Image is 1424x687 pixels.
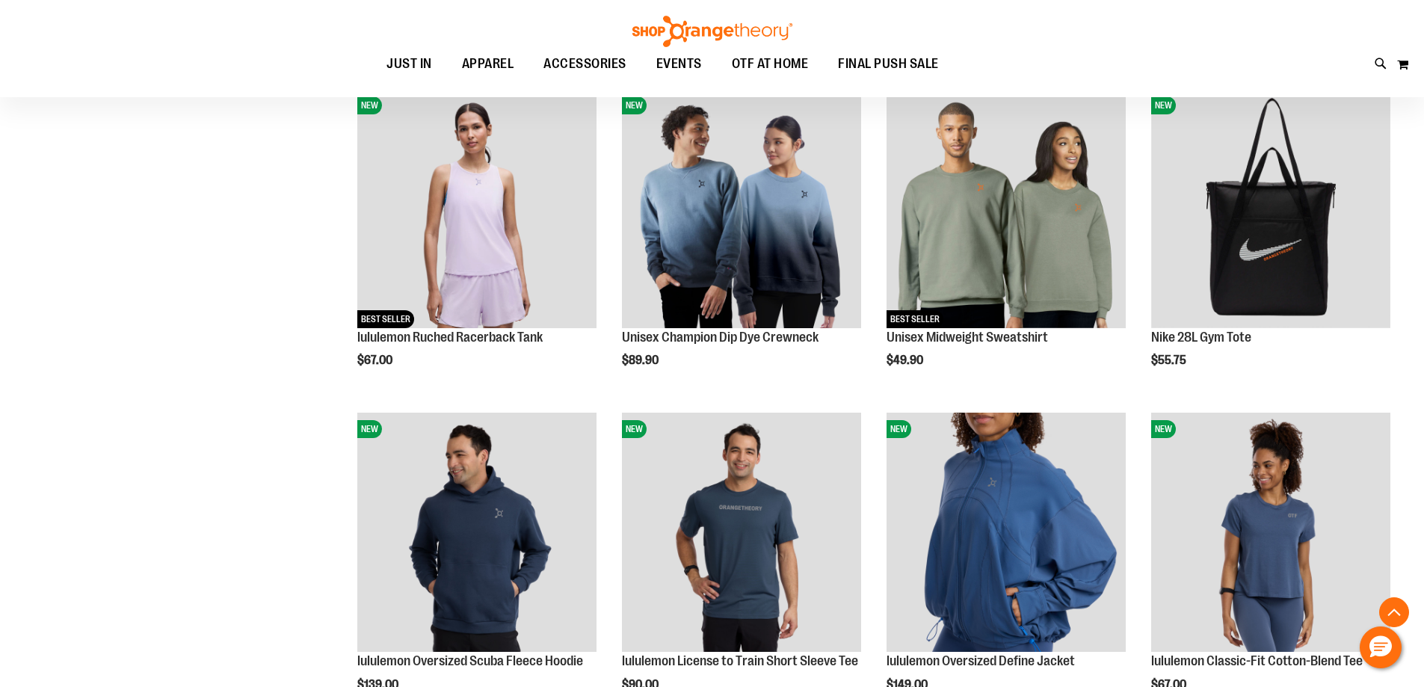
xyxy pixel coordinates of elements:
[1144,81,1398,406] div: product
[357,89,597,328] img: lululemon Ruched Racerback Tank
[357,420,382,438] span: NEW
[1151,89,1390,328] img: Nike 28L Gym Tote
[1151,413,1390,652] img: lululemon Classic-Fit Cotton-Blend Tee
[887,89,1126,328] img: Unisex Midweight Sweatshirt
[823,47,954,81] a: FINAL PUSH SALE
[887,310,943,328] span: BEST SELLER
[543,47,626,81] span: ACCESSORIES
[656,47,702,81] span: EVENTS
[1360,626,1402,668] button: Hello, have a question? Let’s chat.
[1151,354,1189,367] span: $55.75
[630,16,795,47] img: Shop Orangetheory
[887,354,925,367] span: $49.90
[462,47,514,81] span: APPAREL
[1151,420,1176,438] span: NEW
[1151,96,1176,114] span: NEW
[357,330,543,345] a: lululemon Ruched Racerback Tank
[350,81,604,406] div: product
[622,330,819,345] a: Unisex Champion Dip Dye Crewneck
[887,653,1075,668] a: lululemon Oversized Define Jacket
[887,420,911,438] span: NEW
[732,47,809,81] span: OTF AT HOME
[357,413,597,654] a: lululemon Oversized Scuba Fleece HoodieNEW
[1151,413,1390,654] a: lululemon Classic-Fit Cotton-Blend TeeNEW
[887,89,1126,330] a: Unisex Midweight SweatshirtBEST SELLER
[641,47,717,81] a: EVENTS
[622,413,861,654] a: lululemon License to Train Short Sleeve TeeNEW
[622,89,861,330] a: Unisex Champion Dip Dye CrewneckNEW
[887,413,1126,652] img: lululemon Oversized Define Jacket
[357,96,382,114] span: NEW
[887,413,1126,654] a: lululemon Oversized Define JacketNEW
[1151,89,1390,330] a: Nike 28L Gym ToteNEW
[528,47,641,81] a: ACCESSORIES
[887,330,1048,345] a: Unisex Midweight Sweatshirt
[386,47,432,81] span: JUST IN
[372,47,447,81] a: JUST IN
[838,47,939,81] span: FINAL PUSH SALE
[1379,597,1409,627] button: Back To Top
[357,653,583,668] a: lululemon Oversized Scuba Fleece Hoodie
[614,81,869,406] div: product
[717,47,824,81] a: OTF AT HOME
[357,354,395,367] span: $67.00
[622,413,861,652] img: lululemon License to Train Short Sleeve Tee
[622,89,861,328] img: Unisex Champion Dip Dye Crewneck
[622,354,661,367] span: $89.90
[622,653,858,668] a: lululemon License to Train Short Sleeve Tee
[1151,330,1251,345] a: Nike 28L Gym Tote
[447,47,529,81] a: APPAREL
[1151,653,1363,668] a: lululemon Classic-Fit Cotton-Blend Tee
[879,81,1133,406] div: product
[357,89,597,330] a: lululemon Ruched Racerback TankNEWBEST SELLER
[622,420,647,438] span: NEW
[357,413,597,652] img: lululemon Oversized Scuba Fleece Hoodie
[622,96,647,114] span: NEW
[357,310,414,328] span: BEST SELLER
